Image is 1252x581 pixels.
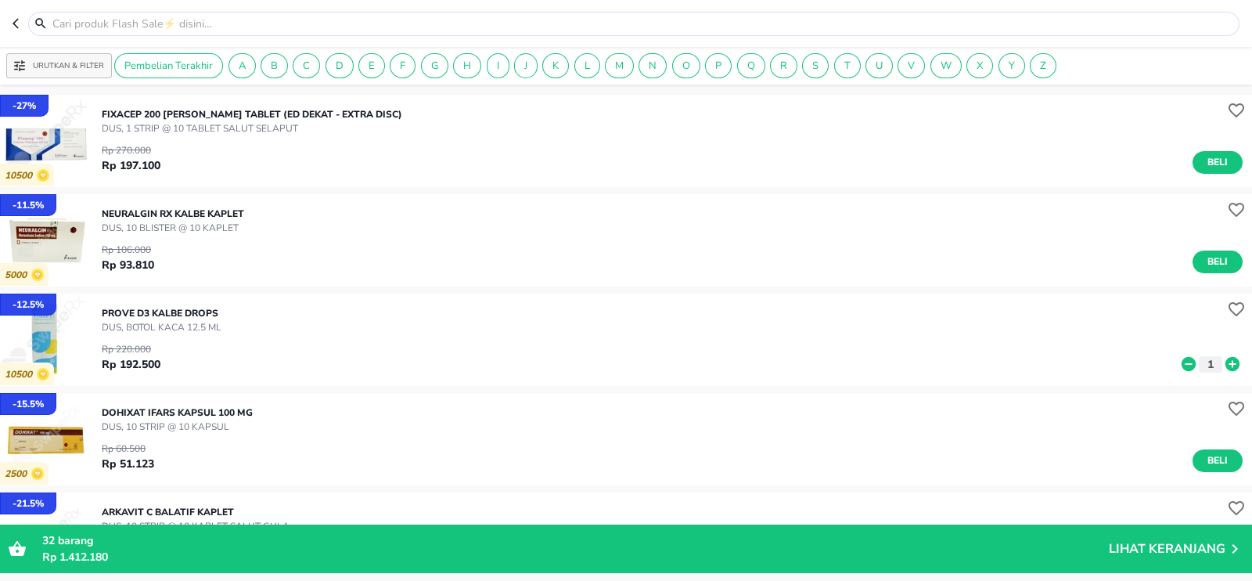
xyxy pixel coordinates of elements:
div: H [453,53,481,78]
p: 5000 [5,269,31,281]
p: Rp 192.500 [102,356,160,373]
div: V [898,53,925,78]
span: M [606,59,633,73]
p: DUS, 10 STRIP @ 10 KAPSUL [102,420,253,434]
p: DOHIXAT Ifars KAPSUL 100 MG [102,406,253,420]
div: T [834,53,861,78]
span: W [931,59,961,73]
p: DUS, 10 STRIP @ 10 KAPLET SALUT GULA [102,519,290,533]
div: N [639,53,667,78]
span: D [326,59,353,73]
button: 1 [1199,356,1222,373]
span: Pembelian Terakhir [115,59,222,73]
div: I [487,53,509,78]
div: W [930,53,962,78]
button: Beli [1193,151,1243,174]
div: O [672,53,700,78]
p: DUS, BOTOL KACA 12.5 ML [102,320,221,334]
span: E [359,59,384,73]
p: - 11.5 % [13,198,44,212]
div: Z [1030,53,1056,78]
p: 1 [1203,356,1218,373]
div: A [228,53,256,78]
div: S [802,53,829,78]
div: D [326,53,354,78]
button: Beli [1193,449,1243,472]
p: Rp 51.123 [102,456,154,472]
div: P [705,53,732,78]
div: M [605,53,634,78]
p: 2500 [5,468,31,480]
div: Pembelian Terakhir [114,53,223,78]
p: - 21.5 % [13,496,44,511]
span: Beli [1204,453,1231,469]
div: E [358,53,385,78]
div: X [966,53,993,78]
span: S [803,59,828,73]
p: - 12.5 % [13,298,44,312]
span: H [454,59,480,73]
div: G [421,53,448,78]
p: 10500 [5,369,37,381]
span: N [639,59,666,73]
input: Cari produk Flash Sale⚡ disini… [51,16,1236,32]
span: X [967,59,992,73]
span: R [771,59,797,73]
span: Y [999,59,1024,73]
span: K [543,59,568,73]
p: FIXACEP 200 [PERSON_NAME] TABLET (ED DEKAT - EXTRA DISC) [102,107,402,121]
span: 32 [42,533,55,548]
span: Rp 1.412.180 [42,550,108,565]
span: G [422,59,448,73]
div: R [770,53,797,78]
p: barang [42,532,1109,549]
span: Q [738,59,765,73]
span: Z [1031,59,1056,73]
span: J [515,59,537,73]
p: Rp 220.000 [102,342,160,356]
span: I [487,59,509,73]
p: Rp 106.000 [102,243,154,257]
div: J [514,53,538,78]
span: T [835,59,860,73]
span: B [261,59,287,73]
span: V [898,59,924,73]
div: Q [737,53,765,78]
p: PROVE D3 Kalbe DROPS [102,306,221,320]
span: U [866,59,892,73]
p: NEURALGIN RX Kalbe KAPLET [102,207,244,221]
span: Beli [1204,254,1231,270]
p: ARKAVIT C Balatif KAPLET [102,505,290,519]
span: C [293,59,319,73]
p: DUS, 10 BLISTER @ 10 KAPLET [102,221,244,235]
p: Rp 93.810 [102,257,154,273]
span: P [706,59,731,73]
button: Beli [1193,251,1243,273]
div: B [261,53,288,78]
p: - 27 % [13,99,36,113]
div: Y [998,53,1025,78]
p: Urutkan & Filter [33,60,104,72]
div: C [293,53,320,78]
div: L [574,53,600,78]
p: Rp 197.100 [102,157,160,174]
button: Urutkan & Filter [6,53,112,78]
p: Rp 60.500 [102,442,154,456]
p: - 15.5 % [13,397,44,411]
div: F [390,53,416,78]
span: O [673,59,700,73]
p: 10500 [5,170,37,182]
p: Rp 270.000 [102,143,160,157]
span: L [575,59,599,73]
span: F [390,59,415,73]
div: K [542,53,569,78]
span: A [229,59,255,73]
span: Beli [1204,154,1231,171]
p: DUS, 1 STRIP @ 10 TABLET SALUT SELAPUT [102,121,402,135]
div: U [865,53,893,78]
